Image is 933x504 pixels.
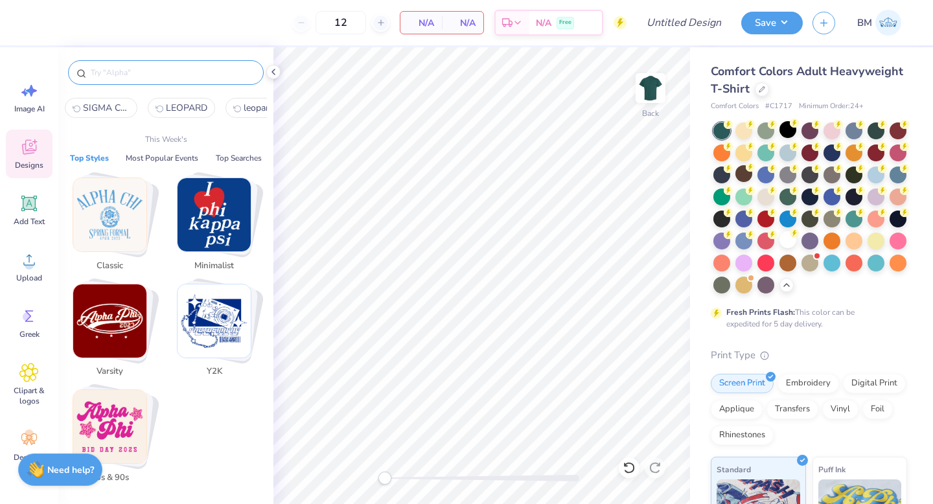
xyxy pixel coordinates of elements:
[765,101,792,112] span: # C1717
[47,464,94,476] strong: Need help?
[711,374,774,393] div: Screen Print
[89,260,131,273] span: Classic
[799,101,864,112] span: Minimum Order: 24 +
[212,152,266,165] button: Top Searches
[148,98,215,118] button: LEOPARD1
[178,178,251,251] img: Minimalist
[777,374,839,393] div: Embroidery
[169,178,267,277] button: Stack Card Button Minimalist
[711,400,763,419] div: Applique
[65,98,137,118] button: SIGMA CHI0
[316,11,366,34] input: – –
[14,104,45,114] span: Image AI
[857,16,872,30] span: BM
[741,12,803,34] button: Save
[843,374,906,393] div: Digital Print
[14,452,45,463] span: Decorate
[193,365,235,378] span: Y2K
[717,463,751,476] span: Standard
[225,98,282,118] button: leopard2
[638,75,663,101] img: Back
[65,178,163,277] button: Stack Card Button Classic
[862,400,893,419] div: Foil
[875,10,901,36] img: Bella Moore
[178,284,251,358] img: Y2K
[83,102,130,114] span: SIGMA CHI
[89,472,131,485] span: 80s & 90s
[536,16,551,30] span: N/A
[14,216,45,227] span: Add Text
[73,178,146,251] img: Classic
[450,16,476,30] span: N/A
[145,133,187,145] p: This Week's
[726,307,795,317] strong: Fresh Prints Flash:
[169,284,267,384] button: Stack Card Button Y2K
[65,389,163,489] button: Stack Card Button 80s & 90s
[73,390,146,463] img: 80s & 90s
[711,63,903,97] span: Comfort Colors Adult Heavyweight T-Shirt
[16,273,42,283] span: Upload
[378,472,391,485] div: Accessibility label
[726,306,886,330] div: This color can be expedited for 5 day delivery.
[89,365,131,378] span: Varsity
[65,284,163,384] button: Stack Card Button Varsity
[642,108,659,119] div: Back
[89,66,255,79] input: Try "Alpha"
[818,463,846,476] span: Puff Ink
[193,260,235,273] span: Minimalist
[66,152,113,165] button: Top Styles
[559,18,571,27] span: Free
[711,426,774,445] div: Rhinestones
[766,400,818,419] div: Transfers
[822,400,858,419] div: Vinyl
[711,101,759,112] span: Comfort Colors
[636,10,731,36] input: Untitled Design
[122,152,202,165] button: Most Popular Events
[711,348,907,363] div: Print Type
[73,284,146,358] img: Varsity
[19,329,40,339] span: Greek
[166,102,207,114] span: LEOPARD
[244,102,274,114] span: leopard
[8,385,51,406] span: Clipart & logos
[15,160,43,170] span: Designs
[408,16,434,30] span: N/A
[851,10,907,36] a: BM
